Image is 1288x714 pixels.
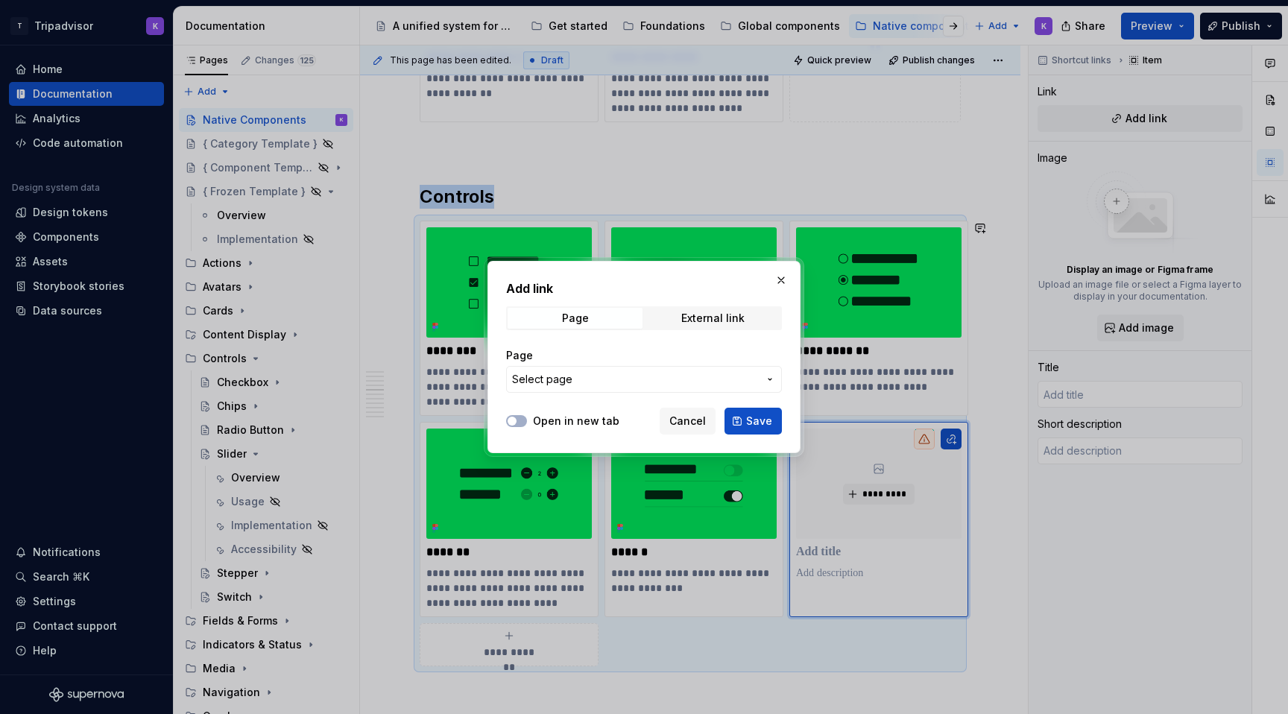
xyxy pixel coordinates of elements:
span: Cancel [669,414,706,429]
div: Page [562,312,589,324]
h2: Add link [506,279,782,297]
button: Select page [506,366,782,393]
button: Save [724,408,782,435]
button: Cancel [660,408,716,435]
label: Page [506,348,533,363]
span: Save [746,414,772,429]
div: External link [681,312,745,324]
span: Select page [512,372,572,387]
label: Open in new tab [533,414,619,429]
